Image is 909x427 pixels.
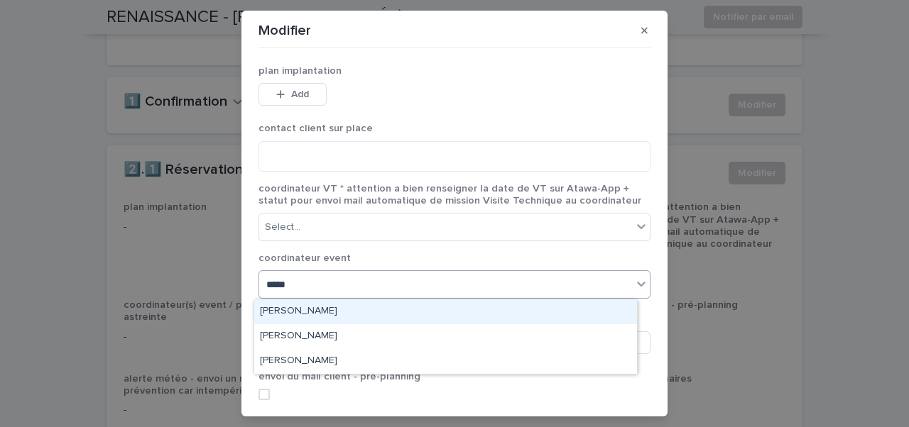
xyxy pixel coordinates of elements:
span: coordinateur event [258,253,351,263]
span: Add [291,89,309,99]
span: contact client sur place [258,123,373,133]
span: envoi du mail client - pré-planning [258,372,420,382]
div: Arnaud Chevalier [254,299,637,324]
span: coordinateur VT * attention a bien renseigner la date de VT sur Atawa-App + statut pour envoi mai... [258,184,641,206]
button: Add [258,83,327,106]
div: Arnaud Leloup-Jouen [254,324,637,349]
span: plan implantation [258,66,342,76]
div: Arnaud Selosse [254,349,637,374]
p: Modifier [258,22,311,39]
div: Select... [265,220,300,235]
